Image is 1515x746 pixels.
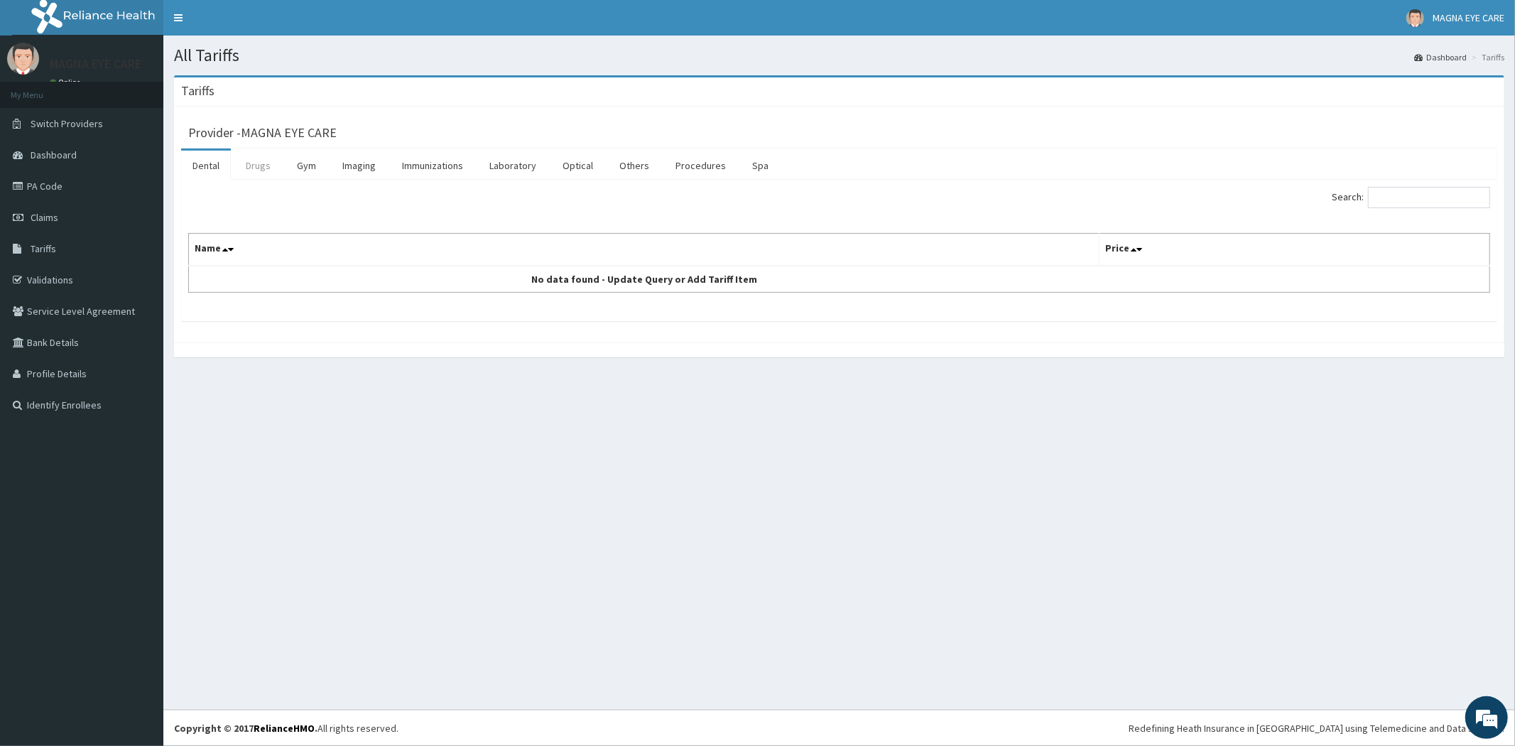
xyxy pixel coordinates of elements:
li: Tariffs [1468,51,1504,63]
th: Name [189,234,1099,266]
a: Drugs [234,151,282,180]
a: Others [608,151,661,180]
h1: All Tariffs [174,46,1504,65]
div: Redefining Heath Insurance in [GEOGRAPHIC_DATA] using Telemedicine and Data Science! [1129,721,1504,735]
a: RelianceHMO [254,722,315,735]
h3: Tariffs [181,85,215,97]
p: MAGNA EYE CARE [50,58,141,70]
a: Imaging [331,151,387,180]
a: Gym [286,151,327,180]
strong: Copyright © 2017 . [174,722,317,735]
span: Tariffs [31,242,56,255]
span: Dashboard [31,148,77,161]
input: Search: [1368,187,1490,208]
a: Spa [741,151,780,180]
h3: Provider - MAGNA EYE CARE [188,126,337,139]
td: No data found - Update Query or Add Tariff Item [189,266,1099,293]
span: Claims [31,211,58,224]
span: Switch Providers [31,117,103,130]
span: MAGNA EYE CARE [1433,11,1504,24]
a: Laboratory [478,151,548,180]
a: Immunizations [391,151,474,180]
a: Dental [181,151,231,180]
label: Search: [1332,187,1490,208]
a: Optical [551,151,604,180]
a: Online [50,77,84,87]
footer: All rights reserved. [163,710,1515,746]
img: User Image [7,43,39,75]
th: Price [1099,234,1490,266]
a: Dashboard [1414,51,1467,63]
img: User Image [1406,9,1424,27]
a: Procedures [664,151,737,180]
